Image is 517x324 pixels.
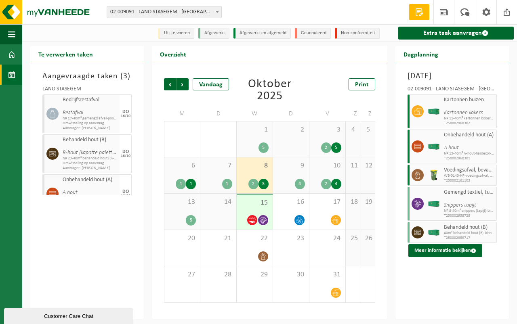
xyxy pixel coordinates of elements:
[241,270,269,279] span: 29
[444,156,494,161] span: T250002960301
[444,202,476,208] i: Snippers tapijt
[63,190,78,196] i: A hout
[168,161,196,170] span: 6
[158,28,194,39] li: Uit te voeren
[444,121,494,126] span: T250002960302
[321,142,331,153] div: 2
[444,178,494,183] span: T250002161103
[63,156,118,161] span: NR 23-40m³ behandeld hout (B)-poort 501
[277,125,305,134] span: 2
[248,179,258,189] div: 2
[355,82,369,88] span: Print
[444,209,494,213] span: NR 8-40m³ snippers (tapijt)-binnen-recyclage
[313,270,341,279] span: 31
[168,198,196,207] span: 13
[350,161,356,170] span: 11
[204,270,232,279] span: 28
[63,177,118,183] span: Onbehandeld hout (A)
[107,6,221,18] span: 02-009091 - LANO STASEGEM - HARELBEKE
[364,125,371,134] span: 5
[273,107,309,121] td: D
[168,270,196,279] span: 27
[313,161,341,170] span: 10
[186,179,196,189] div: 1
[176,179,186,189] div: 1
[313,234,341,243] span: 24
[277,161,305,170] span: 9
[233,28,291,39] li: Afgewerkt en afgemeld
[313,198,341,207] span: 17
[30,46,101,62] h2: Te verwerken taken
[121,114,130,118] div: 16/10
[186,215,196,226] div: 5
[107,6,222,18] span: 02-009091 - LANO STASEGEM - HARELBEKE
[349,78,375,90] a: Print
[122,109,129,114] div: DO
[122,189,129,194] div: DO
[123,72,128,80] span: 3
[122,149,129,154] div: DO
[395,46,446,62] h2: Dagplanning
[364,234,371,243] span: 26
[121,194,130,198] div: 16/10
[241,234,269,243] span: 22
[168,234,196,243] span: 20
[121,154,130,158] div: 16/10
[444,151,494,156] span: NR 15-40m³ A-hout-hardecor-poort 306
[364,198,371,207] span: 19
[444,167,494,173] span: Voedingsafval, bevat producten van dierlijke oorsprong, onverpakt, categorie 3
[313,125,341,134] span: 3
[350,234,356,243] span: 25
[444,236,494,240] span: T250002959717
[152,46,194,62] h2: Overzicht
[63,116,118,121] span: NR 17-40m³ gemengd afval-poort 307
[444,132,494,138] span: Onbehandeld hout (A)
[63,126,118,131] span: Aanvrager: [PERSON_NAME]
[408,86,497,94] div: 02-009091 - LANO STASEGEM - [GEOGRAPHIC_DATA]
[295,179,305,189] div: 4
[63,121,118,126] span: Omwisseling op aanvraag
[398,27,514,40] a: Extra taak aanvragen
[408,244,482,257] button: Meer informatie bekijken
[164,78,176,90] span: Vorige
[277,198,305,207] span: 16
[331,179,341,189] div: 4
[444,110,483,116] i: Kartonnen kokers
[237,107,273,121] td: W
[222,179,232,189] div: 1
[408,70,497,82] h3: [DATE]
[444,145,459,151] i: A hout
[350,198,356,207] span: 18
[200,107,237,121] td: D
[241,199,269,207] span: 15
[335,28,380,39] li: Non-conformiteit
[241,125,269,134] span: 1
[177,78,189,90] span: Volgende
[277,234,305,243] span: 23
[164,107,200,121] td: M
[237,78,302,102] div: Oktober 2025
[258,179,269,189] div: 3
[63,137,118,143] span: Behandeld hout (B)
[346,107,361,121] td: Z
[360,107,375,121] td: Z
[63,110,83,116] i: Restafval
[309,107,346,121] td: V
[63,150,120,156] i: B-hout (kapotte paletten)
[63,161,118,166] span: Omwisseling op aanvraag
[204,161,232,170] span: 7
[428,230,440,236] img: HK-XC-40-GN-00
[364,161,371,170] span: 12
[63,166,118,171] span: Aanvrager: [PERSON_NAME]
[198,28,229,39] li: Afgewerkt
[204,198,232,207] span: 14
[277,270,305,279] span: 30
[42,86,132,94] div: LANO STASEGEM
[42,70,132,82] h3: Aangevraagde taken ( )
[444,116,494,121] span: NR 11-40m³ kartonnen kokers-poort 202
[444,213,494,218] span: T250002958728
[204,234,232,243] span: 21
[428,169,440,181] img: WB-0140-HPE-GN-50
[444,231,494,236] span: 40m³ behandeld hout (B)-binnen POORT 500B
[321,179,331,189] div: 2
